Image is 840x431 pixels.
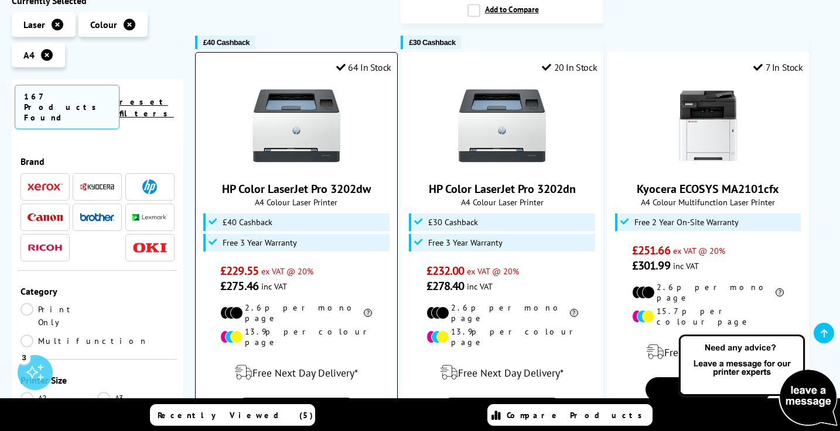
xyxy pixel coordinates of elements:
span: Colour [90,19,117,30]
label: Add to Compare [467,4,539,17]
span: £251.66 [632,243,670,258]
img: Canon [28,213,63,221]
div: modal_delivery [613,336,803,368]
a: reset filters [119,96,174,119]
img: Xerox [28,183,63,191]
div: Brand [21,156,175,167]
img: Brother [80,213,115,221]
a: Canon [28,210,63,225]
a: HP Color LaserJet Pro 3202dw [252,160,340,172]
li: 13.9p per colour page [426,326,578,347]
a: A2 [21,392,97,405]
a: Lexmark [132,210,168,225]
span: £275.46 [220,278,258,294]
a: Xerox [28,180,63,194]
span: £40 Cashback [223,218,272,227]
a: OKI [132,240,168,255]
span: £30 Cashback [428,218,478,227]
div: 3 [18,351,30,364]
a: Recently Viewed (5) [150,404,315,426]
a: Kyocera [80,180,115,194]
a: A3 [97,392,174,405]
span: inc VAT [261,281,287,292]
li: 2.6p per mono page [426,302,578,323]
span: ex VAT @ 20% [261,266,313,277]
span: Free 2 Year On-Site Warranty [634,218,739,227]
img: Kyocera [80,182,115,191]
div: Printer Size [21,374,175,386]
a: HP [132,180,168,194]
img: HP Color LaserJet Pro 3202dn [458,82,546,170]
span: Recently Viewed (5) [158,410,313,420]
a: Compare Products [487,404,653,426]
a: View [646,377,771,402]
span: 167 Products Found [15,85,119,129]
img: HP [142,180,157,194]
a: Brother [80,210,115,225]
li: 2.6p per mono page [220,302,372,323]
div: modal_delivery [407,356,597,389]
span: Laser [23,19,45,30]
span: £40 Cashback [203,38,250,47]
li: 15.7p per colour page [632,306,784,327]
div: modal_delivery [202,356,391,389]
span: A4 Colour Multifunction Laser Printer [613,196,803,208]
span: £278.40 [426,278,465,294]
span: £301.99 [632,258,670,273]
img: HP Color LaserJet Pro 3202dw [252,82,340,170]
img: Open Live Chat window [676,333,840,429]
button: £40 Cashback [195,36,255,49]
span: £232.00 [426,263,465,278]
li: 2.6p per mono page [632,282,784,303]
a: HP Color LaserJet Pro 3202dn [429,181,576,196]
img: Kyocera ECOSYS MA2101cfx [664,82,752,170]
a: Kyocera ECOSYS MA2101cfx [637,181,779,196]
span: £229.55 [220,263,258,278]
a: HP Color LaserJet Pro 3202dn [458,160,546,172]
span: Compare Products [507,410,648,420]
a: Kyocera ECOSYS MA2101cfx [664,160,752,172]
a: Print Only [21,303,97,329]
span: inc VAT [467,281,493,292]
span: A4 Colour Laser Printer [407,196,597,208]
span: ex VAT @ 20% [673,245,725,256]
span: Free 3 Year Warranty [428,238,503,247]
span: ex VAT @ 20% [467,266,519,277]
li: 13.9p per colour page [220,326,372,347]
button: £30 Cashback [401,36,461,49]
span: inc VAT [673,260,699,271]
img: Ricoh [28,244,63,251]
span: A4 Colour Laser Printer [202,196,391,208]
div: 64 In Stock [336,61,391,73]
a: Multifunction [21,335,148,347]
img: Lexmark [132,214,168,221]
div: Category [21,285,175,297]
span: £30 Cashback [409,38,455,47]
div: 7 In Stock [753,61,803,73]
span: Free 3 Year Warranty [223,238,297,247]
a: Ricoh [28,240,63,255]
a: HP Color LaserJet Pro 3202dw [222,181,371,196]
img: OKI [132,243,168,253]
span: A4 [23,49,35,61]
div: 20 In Stock [542,61,597,73]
